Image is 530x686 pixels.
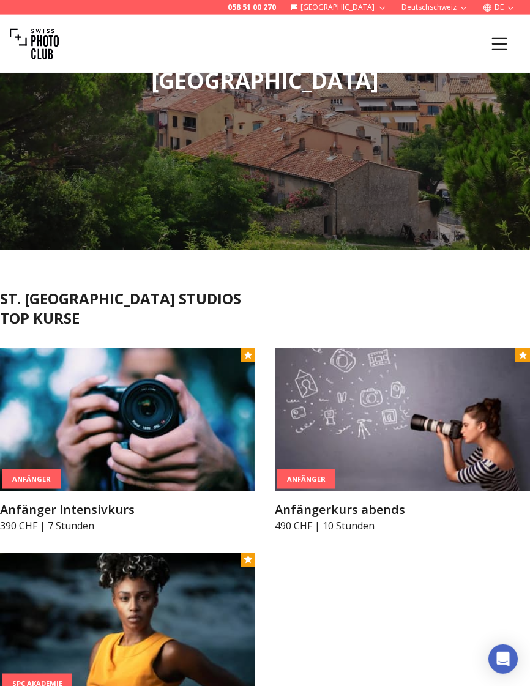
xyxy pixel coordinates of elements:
[479,23,520,65] button: Menu
[275,501,530,518] h3: Anfängerkurs abends
[277,469,335,489] div: Anfänger
[275,518,530,533] p: 490 CHF | 10 Stunden
[2,469,61,489] div: Anfänger
[275,348,530,491] img: Anfängerkurs abends
[275,348,530,533] a: Anfängerkurs abendsAnfängerAnfängerkurs abends490 CHF | 10 Stunden
[488,644,518,674] div: Open Intercom Messenger
[10,20,59,69] img: Swiss photo club
[151,65,379,95] span: [GEOGRAPHIC_DATA]
[228,2,276,12] a: 058 51 00 270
